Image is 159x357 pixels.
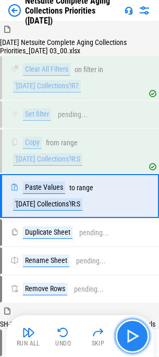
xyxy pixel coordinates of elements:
[77,184,93,192] div: range
[13,198,82,211] div: '[DATE] Collections'!R:S
[69,184,75,192] div: to
[23,255,69,267] div: Rename Sheet
[17,340,40,347] div: Run All
[58,111,88,119] div: pending...
[81,324,115,349] button: Skip
[57,326,69,339] img: Undo
[23,181,65,194] div: Paste Values
[23,63,70,76] div: Clear All Filters
[92,326,104,339] img: Skip
[124,328,141,344] img: Main button
[12,324,45,349] button: Run All
[8,4,21,17] img: Back
[13,80,81,93] div: '[DATE] Collections'!R7
[76,257,106,265] div: pending...
[23,226,72,239] div: Duplicate Sheet
[125,6,133,15] img: Support
[74,285,104,293] div: pending...
[23,136,42,149] div: Copy
[55,340,71,347] div: Undo
[23,108,51,121] div: Set filter
[46,324,80,349] button: Undo
[46,139,59,147] div: from
[23,283,67,295] div: Remove Rows
[22,326,35,339] img: Run All
[13,153,82,166] div: '[DATE] Collections'!R:S
[75,66,103,74] div: on filter in
[79,229,109,237] div: pending...
[92,340,105,347] div: Skip
[138,4,151,17] img: Settings menu
[61,139,78,147] div: range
